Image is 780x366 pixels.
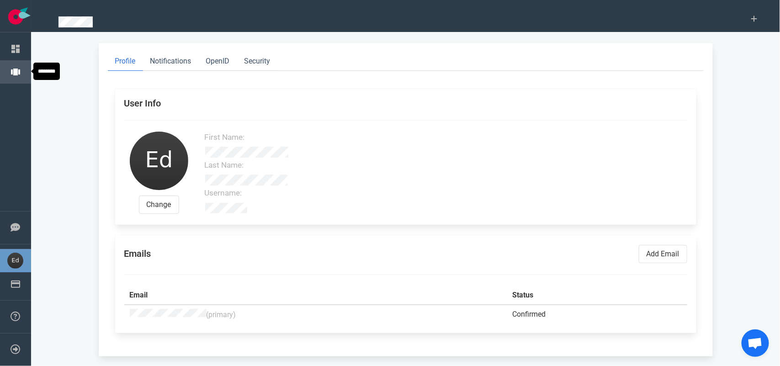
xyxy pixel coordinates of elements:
span: (primary) [207,310,236,319]
div: Username: [205,187,687,199]
a: Profile [108,52,143,71]
th: Status [507,286,651,305]
a: Security [237,52,278,71]
img: Avatar [130,132,188,190]
button: Change [139,196,179,214]
th: Email [124,286,507,305]
a: OpenID [199,52,237,71]
span: confirmed [512,310,546,318]
button: add email [639,245,687,263]
div: User Info [124,98,687,109]
div: First Name: [205,132,687,143]
a: Notifications [143,52,199,71]
div: Aprire la chat [742,329,769,357]
div: Emails [124,249,151,259]
div: Last Name: [205,159,687,171]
